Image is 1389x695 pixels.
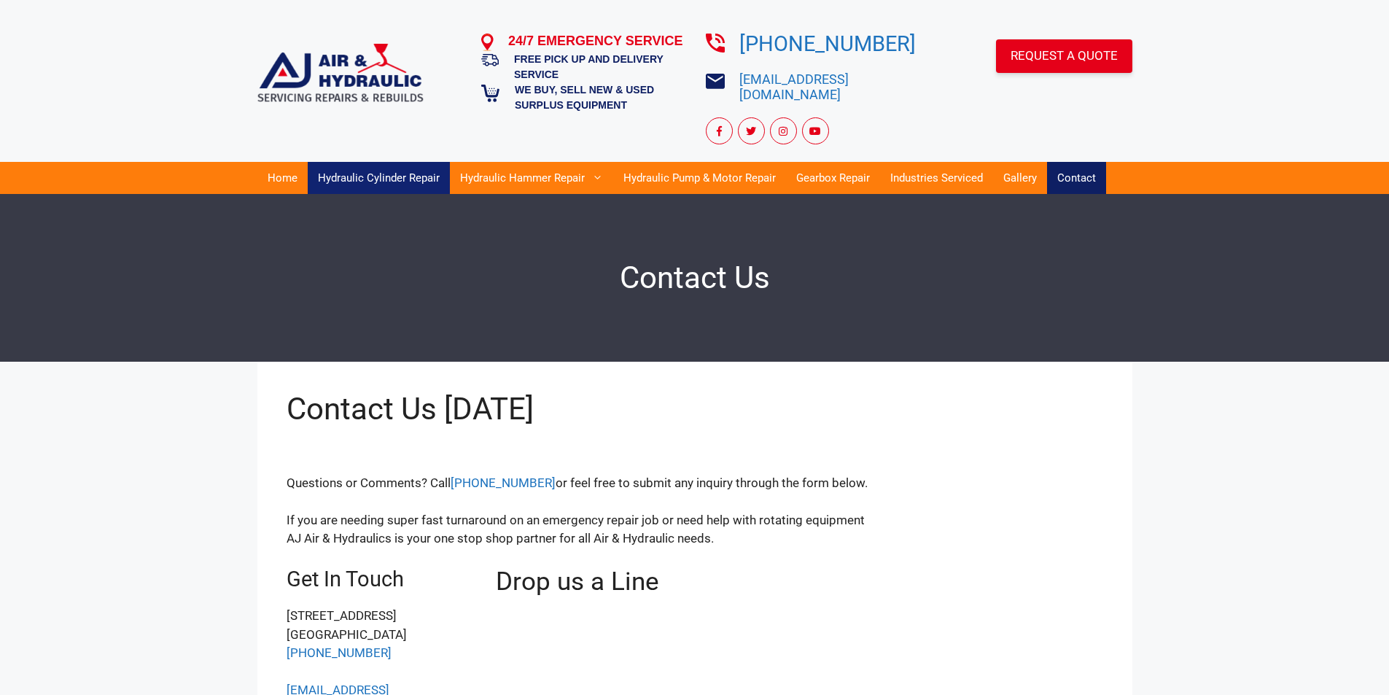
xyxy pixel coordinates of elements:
a: Gearbox Repair [786,162,880,194]
a: [PHONE_NUMBER] [451,475,556,490]
a: [PHONE_NUMBER] [739,31,916,56]
h2: Drop us a Line [496,567,1103,597]
h3: Get In Touch [287,567,475,592]
a: Hydraulic Hammer Repair [450,162,613,194]
a: [EMAIL_ADDRESS][DOMAIN_NAME] [739,71,849,103]
a: Gallery [993,162,1047,194]
h4: 24/7 EMERGENCY SERVICE [508,31,684,51]
p: [STREET_ADDRESS] [GEOGRAPHIC_DATA] [287,607,475,663]
p: Questions or Comments? Call or feel free to submit any inquiry through the form below. [287,474,1103,493]
h1: Contact Us [DATE] [287,391,1103,427]
a: Industries Serviced [880,162,993,194]
a: Hydraulic Pump & Motor Repair [613,162,786,194]
a: Hydraulic Cylinder Repair [308,162,450,194]
a: [PHONE_NUMBER] [287,645,392,660]
h5: FREE PICK UP AND DELIVERY SERVICE [514,52,684,82]
a: Home [257,162,308,194]
p: If you are needing super fast turnaround on an emergency repair job or need help with rotating eq... [287,511,1103,548]
h5: WE BUY, SELL NEW & USED SURPLUS EQUIPMENT [515,82,684,113]
a: REQUEST A QUOTE [996,39,1132,73]
h1: Contact Us [257,260,1132,296]
a: Contact [1047,162,1106,194]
